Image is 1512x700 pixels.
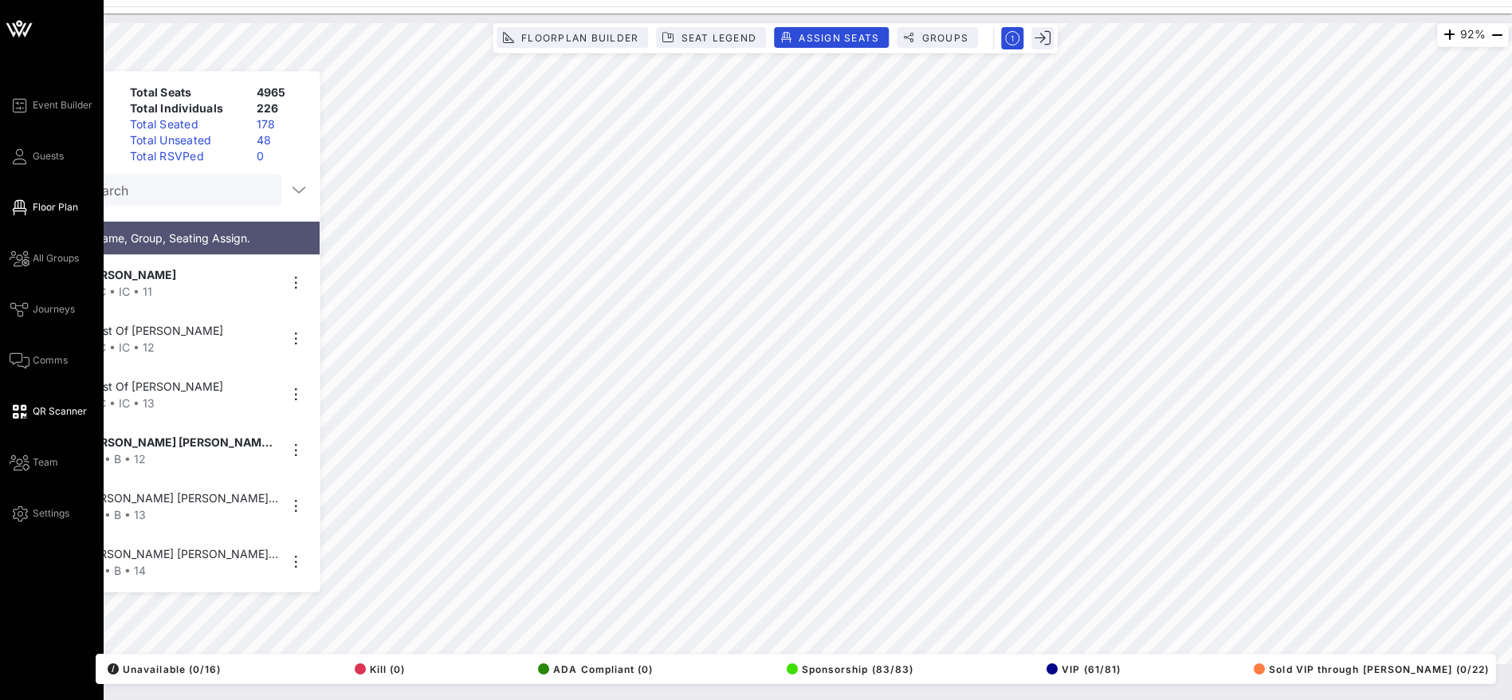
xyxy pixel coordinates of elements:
[656,27,766,48] button: Seat Legend
[124,148,250,164] div: Total RSVPed
[921,32,968,44] span: Groups
[1254,663,1489,675] span: Sold VIP through [PERSON_NAME] (0/22)
[82,434,278,450] span: [PERSON_NAME] [PERSON_NAME] guest
[33,98,92,112] span: Event Builder
[250,100,313,116] div: 226
[124,100,250,116] div: Total Individuals
[798,32,879,44] span: Assign Seats
[250,148,313,164] div: 0
[33,251,79,265] span: All Groups
[538,663,653,675] span: ADA Compliant (0)
[93,231,250,245] span: Name, Group, Seating Assign.
[350,658,406,680] button: Kill (0)
[33,149,64,163] span: Guests
[250,85,313,100] div: 4965
[355,663,406,675] span: Kill (0)
[10,96,92,115] a: Event Builder
[33,200,78,214] span: Floor Plan
[10,402,87,421] a: QR Scanner
[10,351,68,370] a: Comms
[10,504,69,523] a: Settings
[124,132,250,148] div: Total Unseated
[33,455,58,470] span: Team
[680,32,756,44] span: Seat Legend
[497,27,648,48] button: Floorplan Builder
[82,378,223,395] span: Guest Of [PERSON_NAME]
[1249,658,1489,680] button: Sold VIP through [PERSON_NAME] (0/22)
[82,395,278,411] div: IC • IC • 13
[897,27,978,48] button: Groups
[10,249,79,268] a: All Groups
[103,658,221,680] button: /Unavailable (0/16)
[82,545,278,562] span: [PERSON_NAME] [PERSON_NAME] guest
[774,27,889,48] button: Assign Seats
[82,562,278,579] div: E • B • 14
[533,658,653,680] button: ADA Compliant (0)
[1042,658,1121,680] button: VIP (61/81)
[250,116,313,132] div: 178
[1437,23,1509,47] div: 92%
[33,302,75,317] span: Journeys
[250,132,313,148] div: 48
[10,198,78,217] a: Floor Plan
[82,339,278,356] div: IC • IC • 12
[82,490,278,506] span: [PERSON_NAME] [PERSON_NAME] guest
[108,663,119,674] div: /
[33,353,68,368] span: Comms
[1047,663,1121,675] span: VIP (61/81)
[10,300,75,319] a: Journeys
[82,450,278,467] div: E • B • 12
[82,322,223,339] span: Guest Of [PERSON_NAME]
[787,663,913,675] span: Sponsorship (83/83)
[782,658,913,680] button: Sponsorship (83/83)
[82,283,278,300] div: IC • IC • 11
[10,147,64,166] a: Guests
[33,404,87,419] span: QR Scanner
[10,453,58,472] a: Team
[124,116,250,132] div: Total Seated
[33,506,69,521] span: Settings
[520,32,638,44] span: Floorplan Builder
[82,266,176,283] span: [PERSON_NAME]
[82,506,278,523] div: E • B • 13
[108,663,221,675] span: Unavailable (0/16)
[124,85,250,100] div: Total Seats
